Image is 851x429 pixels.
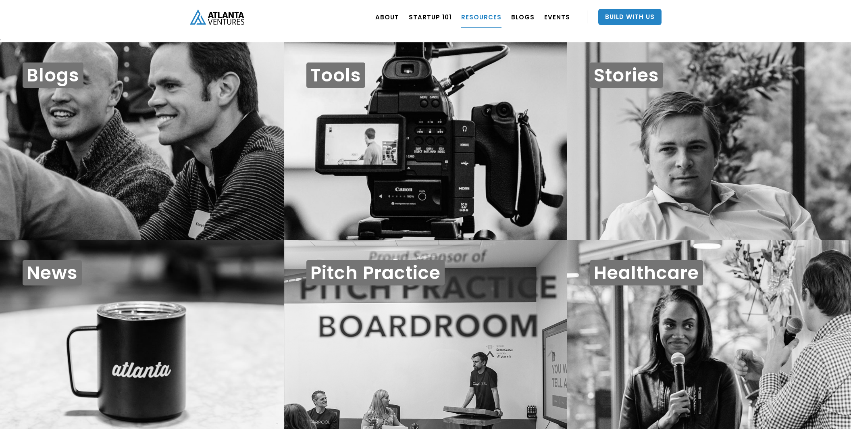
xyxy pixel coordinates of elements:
[306,260,445,285] h1: Pitch Practice
[590,260,703,285] h1: Healthcare
[409,6,452,28] a: Startup 101
[461,6,501,28] a: RESOURCES
[511,6,535,28] a: BLOGS
[567,42,851,239] a: Stories
[544,6,570,28] a: EVENTS
[284,42,568,239] a: Tools
[375,6,399,28] a: ABOUT
[23,62,83,88] h1: Blogs
[590,62,663,88] h1: Stories
[306,62,365,88] h1: Tools
[23,260,82,285] h1: News
[598,9,662,25] a: Build With Us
